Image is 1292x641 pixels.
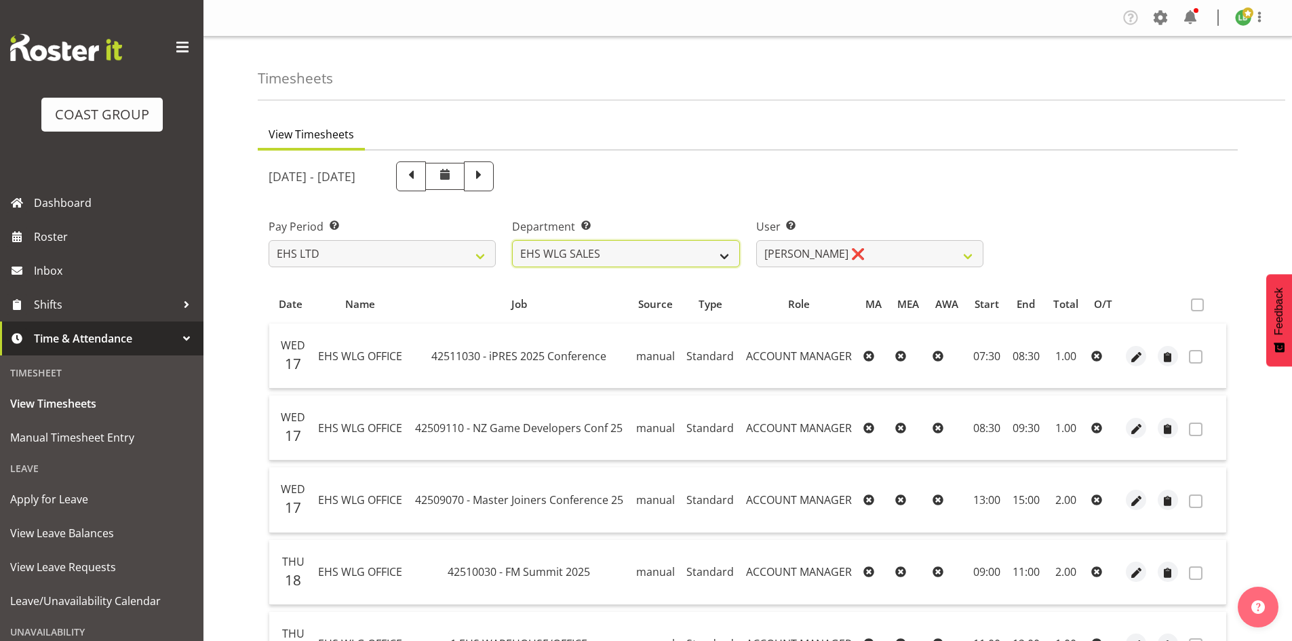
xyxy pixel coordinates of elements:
span: EHS WLG OFFICE [318,492,402,507]
a: Apply for Leave [3,482,200,516]
span: O/T [1094,296,1112,312]
span: 42509070 - Master Joiners Conference 25 [415,492,623,507]
td: Standard [681,324,740,389]
h4: Timesheets [258,71,333,86]
span: Leave/Unavailability Calendar [10,591,193,611]
span: MA [865,296,882,312]
span: Job [511,296,527,312]
span: 17 [285,354,301,373]
span: Total [1053,296,1078,312]
span: Thu [282,554,305,569]
span: EHS WLG OFFICE [318,421,402,435]
img: Rosterit website logo [10,34,122,61]
img: lu-budden8051.jpg [1235,9,1251,26]
span: Shifts [34,294,176,315]
td: 15:00 [1006,467,1045,532]
span: Time & Attendance [34,328,176,349]
button: Feedback - Show survey [1266,274,1292,366]
span: Apply for Leave [10,489,193,509]
span: manual [636,349,675,364]
span: Dashboard [34,193,197,213]
a: Manual Timesheet Entry [3,421,200,454]
td: 2.00 [1045,467,1086,532]
span: EHS WLG OFFICE [318,564,402,579]
span: 42509110 - NZ Game Developers Conf 25 [415,421,623,435]
span: Wed [281,338,305,353]
span: Role [788,296,810,312]
span: ACCOUNT MANAGER [746,564,852,579]
span: manual [636,564,675,579]
span: Inbox [34,260,197,281]
label: Department [512,218,739,235]
span: manual [636,492,675,507]
span: 17 [285,498,301,517]
img: help-xxl-2.png [1251,600,1265,614]
div: Timesheet [3,359,200,387]
td: 2.00 [1045,540,1086,605]
a: Leave/Unavailability Calendar [3,584,200,618]
span: ACCOUNT MANAGER [746,492,852,507]
span: Roster [34,227,197,247]
td: 09:30 [1006,395,1045,461]
td: 08:30 [966,395,1006,461]
span: Manual Timesheet Entry [10,427,193,448]
a: View Leave Requests [3,550,200,584]
span: Feedback [1273,288,1285,335]
a: View Timesheets [3,387,200,421]
td: 08:30 [1006,324,1045,389]
span: EHS WLG OFFICE [318,349,402,364]
span: 42510030 - FM Summit 2025 [448,564,590,579]
span: View Leave Balances [10,523,193,543]
span: Type [699,296,722,312]
span: Wed [281,410,305,425]
span: View Leave Requests [10,557,193,577]
span: Name [345,296,375,312]
span: Thu [282,626,305,641]
span: End [1017,296,1035,312]
span: Date [279,296,302,312]
td: Standard [681,395,740,461]
td: 1.00 [1045,324,1086,389]
span: 18 [285,570,301,589]
span: MEA [897,296,919,312]
td: Standard [681,467,740,532]
div: COAST GROUP [55,104,149,125]
span: View Timesheets [10,393,193,414]
label: User [756,218,983,235]
span: View Timesheets [269,126,354,142]
span: ACCOUNT MANAGER [746,349,852,364]
span: Start [975,296,999,312]
div: Leave [3,454,200,482]
span: AWA [935,296,958,312]
td: 1.00 [1045,395,1086,461]
td: 07:30 [966,324,1006,389]
label: Pay Period [269,218,496,235]
span: Source [638,296,673,312]
td: 11:00 [1006,540,1045,605]
td: Standard [681,540,740,605]
a: View Leave Balances [3,516,200,550]
span: 17 [285,426,301,445]
td: 13:00 [966,467,1006,532]
td: 09:00 [966,540,1006,605]
h5: [DATE] - [DATE] [269,169,355,184]
span: Wed [281,482,305,497]
span: manual [636,421,675,435]
span: 42511030 - iPRES 2025 Conference [431,349,606,364]
span: ACCOUNT MANAGER [746,421,852,435]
